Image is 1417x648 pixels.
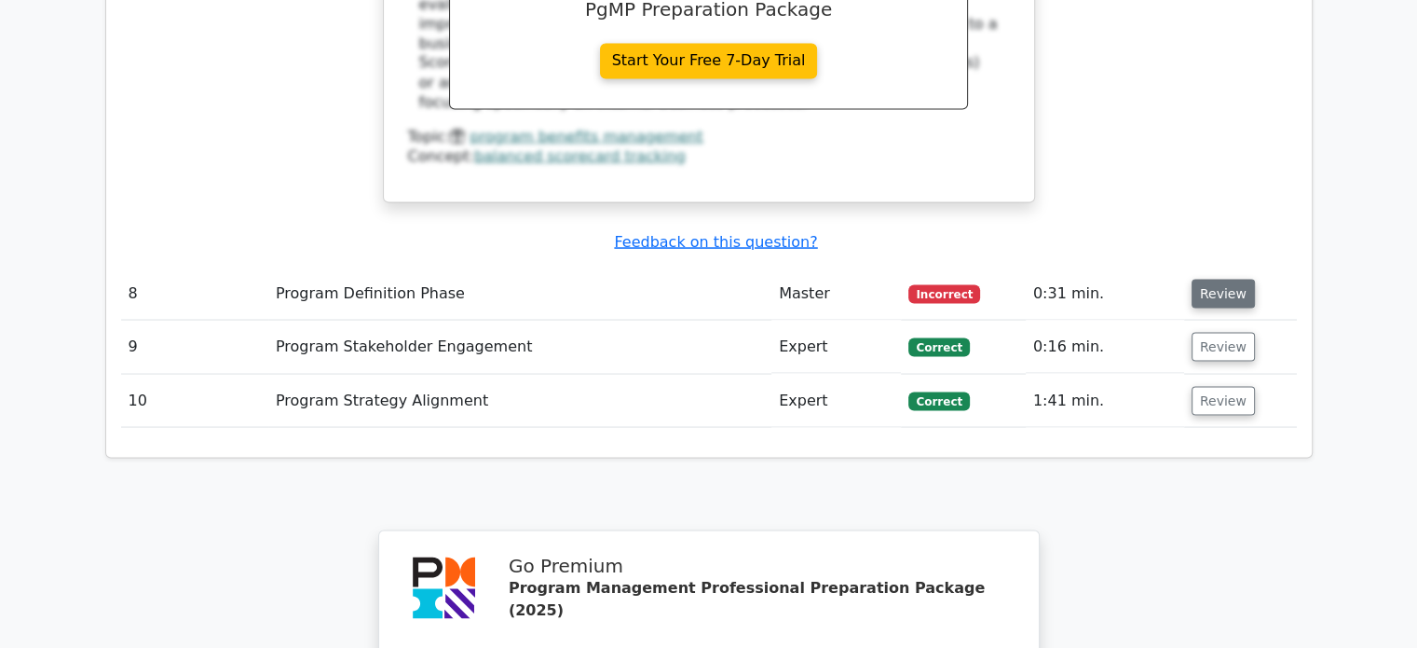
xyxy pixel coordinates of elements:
[908,284,980,303] span: Incorrect
[1026,374,1184,427] td: 1:41 min.
[1026,267,1184,320] td: 0:31 min.
[121,374,268,427] td: 10
[121,267,268,320] td: 8
[1192,386,1255,415] button: Review
[268,374,771,427] td: Program Strategy Alignment
[268,267,771,320] td: Program Definition Phase
[121,320,268,373] td: 9
[908,392,969,410] span: Correct
[771,267,901,320] td: Master
[408,127,1010,146] div: Topic:
[1192,332,1255,361] button: Review
[268,320,771,373] td: Program Stakeholder Engagement
[470,127,702,145] a: program benefits management
[408,146,1010,166] div: Concept:
[600,43,818,78] a: Start Your Free 7-Day Trial
[1192,279,1255,308] button: Review
[474,146,686,164] a: balanced scorecard tracking
[771,320,901,373] td: Expert
[908,338,969,356] span: Correct
[1026,320,1184,373] td: 0:16 min.
[614,232,817,250] a: Feedback on this question?
[771,374,901,427] td: Expert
